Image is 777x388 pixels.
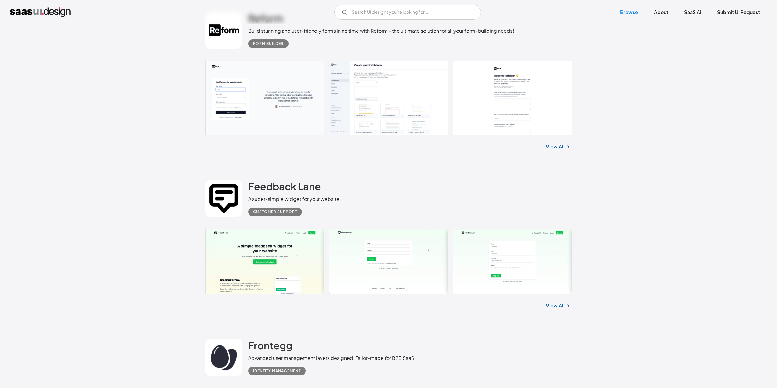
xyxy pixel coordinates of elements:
input: Search UI designs you're looking for... [334,5,481,20]
div: Advanced user management layers designed. Tailor-made for B2B SaaS [248,354,414,362]
h2: Feedback Lane [248,180,321,192]
a: View All [546,143,565,150]
a: Submit UI Request [710,5,767,19]
a: home [10,7,71,17]
a: Browse [613,5,645,19]
h2: Frontegg [248,339,292,351]
div: Identity Management [253,367,301,375]
div: Customer Support [253,208,297,216]
a: Frontegg [248,339,292,354]
a: SaaS Ai [677,5,709,19]
a: About [647,5,676,19]
div: Build stunning and user-friendly forms in no time with Reform - the ultimate solution for all you... [248,27,514,34]
div: Form Builder [253,40,284,47]
form: Email Form [334,5,481,20]
a: Feedback Lane [248,180,321,195]
a: View All [546,302,565,309]
div: A super-simple widget for your website [248,195,339,203]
